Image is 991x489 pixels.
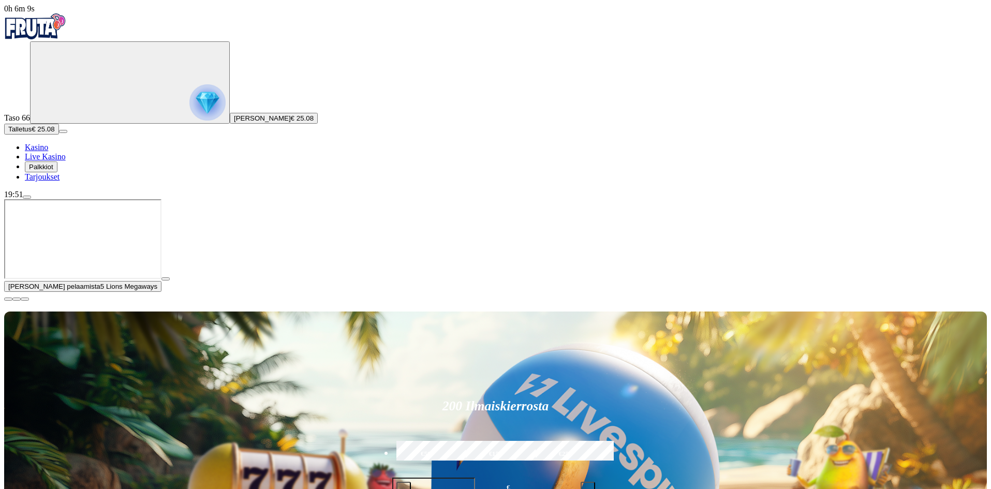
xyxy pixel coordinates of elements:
[533,439,597,469] label: €250
[4,4,35,13] span: user session time
[32,125,54,133] span: € 25.08
[23,196,31,199] button: menu
[21,298,29,301] button: fullscreen icon
[234,114,291,122] span: [PERSON_NAME]
[189,84,226,121] img: reward progress
[25,143,48,152] a: Kasino
[4,113,30,122] span: Taso 66
[12,298,21,301] button: chevron-down icon
[4,199,161,279] iframe: 5 Lions Megaways
[230,113,318,124] button: [PERSON_NAME]€ 25.08
[4,32,66,41] a: Fruta
[8,283,100,290] span: [PERSON_NAME] pelaamista
[4,298,12,301] button: close icon
[29,163,53,171] span: Palkkiot
[4,124,59,135] button: Talletusplus icon€ 25.08
[8,125,32,133] span: Talletus
[161,277,170,280] button: play icon
[25,161,57,172] button: Palkkiot
[25,172,60,181] a: Tarjoukset
[4,143,987,182] nav: Main menu
[4,13,987,182] nav: Primary
[291,114,314,122] span: € 25.08
[59,130,67,133] button: menu
[463,439,527,469] label: €150
[4,13,66,39] img: Fruta
[30,41,230,124] button: reward progress
[394,439,458,469] label: €50
[4,190,23,199] span: 19:51
[4,281,161,292] button: [PERSON_NAME] pelaamista5 Lions Megaways
[25,152,66,161] a: Live Kasino
[100,283,157,290] span: 5 Lions Megaways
